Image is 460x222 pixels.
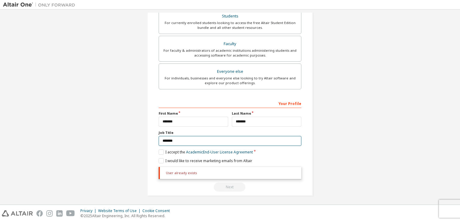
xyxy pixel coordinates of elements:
[80,208,98,213] div: Privacy
[159,150,253,155] label: I accept the
[163,67,297,76] div: Everyone else
[46,210,53,217] img: instagram.svg
[159,167,301,192] div: Read and acccept EULA to continue
[232,111,301,116] label: Last Name
[142,208,173,213] div: Cookie Consent
[3,2,78,8] img: Altair One
[163,76,297,85] div: For individuals, businesses and everyone else looking to try Altair software and explore our prod...
[159,130,301,135] label: Job Title
[159,111,228,116] label: First Name
[159,98,301,108] div: Your Profile
[36,210,43,217] img: facebook.svg
[186,150,253,155] a: Academic End-User License Agreement
[159,167,301,179] div: User already exists
[2,210,33,217] img: altair_logo.svg
[66,210,75,217] img: youtube.svg
[98,208,142,213] div: Website Terms of Use
[80,213,173,218] p: © 2025 Altair Engineering, Inc. All Rights Reserved.
[163,48,297,58] div: For faculty & administrators of academic institutions administering students and accessing softwa...
[159,158,252,163] label: I would like to receive marketing emails from Altair
[163,12,297,20] div: Students
[163,20,297,30] div: For currently enrolled students looking to access the free Altair Student Edition bundle and all ...
[163,40,297,48] div: Faculty
[56,210,63,217] img: linkedin.svg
